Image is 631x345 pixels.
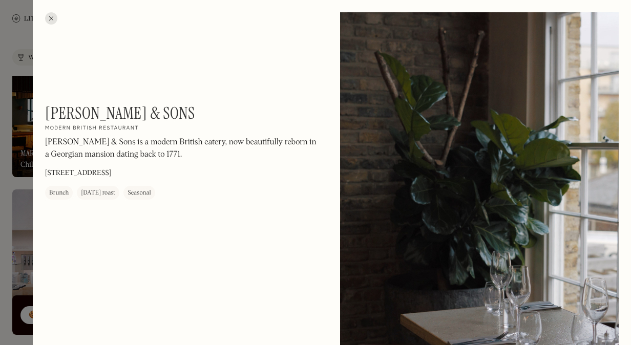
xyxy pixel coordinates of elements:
div: Brunch [49,188,69,199]
h2: Modern British restaurant [45,125,139,133]
div: Seasonal [128,188,151,199]
p: [PERSON_NAME] & Sons is a modern British eatery, now beautifully reborn in a Georgian mansion dat... [45,137,322,161]
div: [DATE] roast [81,188,115,199]
p: [STREET_ADDRESS] [45,168,111,179]
h1: [PERSON_NAME] & Sons [45,103,195,123]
